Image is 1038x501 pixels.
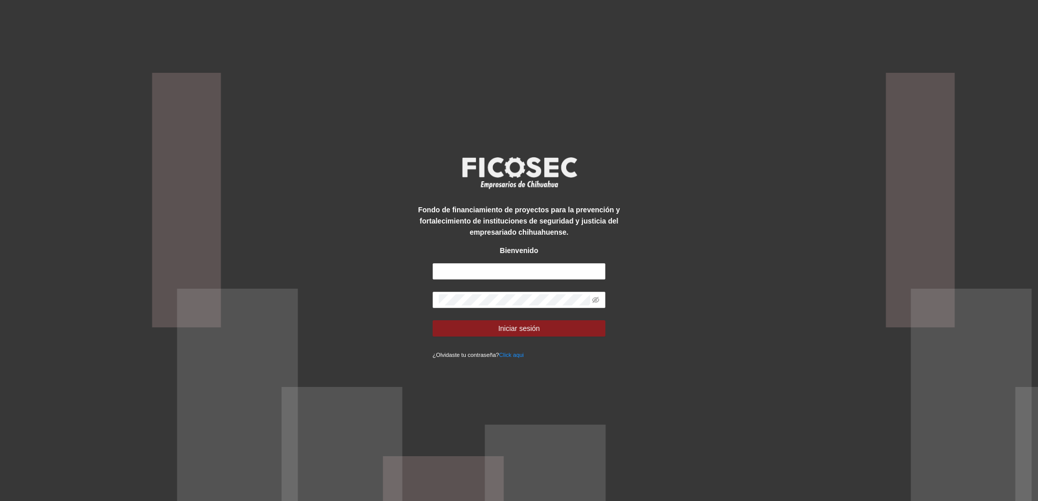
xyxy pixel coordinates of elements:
strong: Bienvenido [500,246,538,255]
strong: Fondo de financiamiento de proyectos para la prevención y fortalecimiento de instituciones de seg... [418,206,620,236]
span: eye-invisible [592,296,599,303]
img: logo [456,154,583,191]
button: Iniciar sesión [433,320,606,337]
a: Click aqui [499,352,524,358]
span: Iniciar sesión [498,323,540,334]
small: ¿Olvidaste tu contraseña? [433,352,524,358]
